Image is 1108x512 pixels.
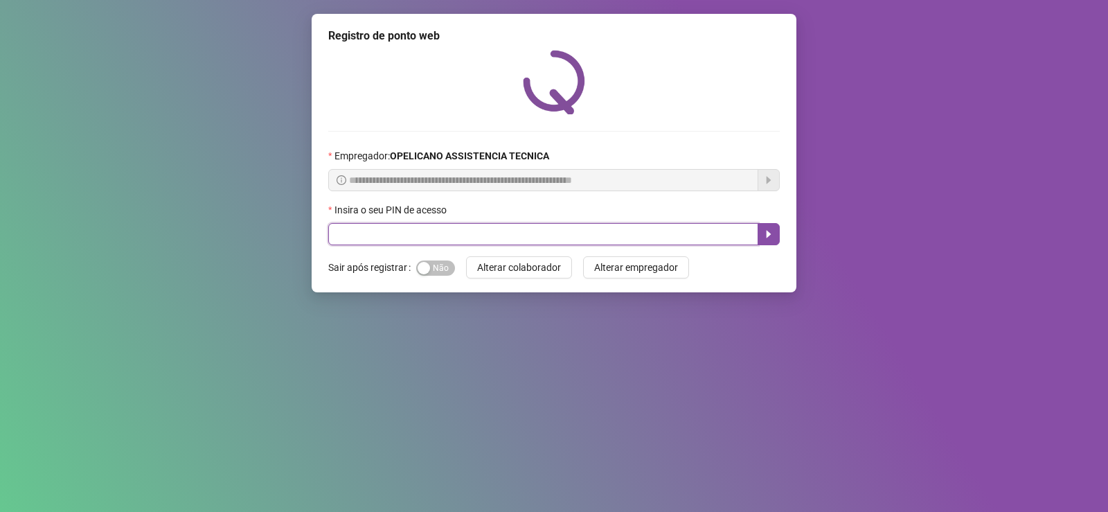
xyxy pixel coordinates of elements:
div: Registro de ponto web [328,28,780,44]
span: caret-right [763,229,774,240]
label: Sair após registrar [328,256,416,279]
strong: OPELICANO ASSISTENCIA TECNICA [390,150,549,161]
label: Insira o seu PIN de acesso [328,202,456,218]
button: Alterar colaborador [466,256,572,279]
span: Alterar empregador [594,260,678,275]
button: Alterar empregador [583,256,689,279]
span: Empregador : [334,148,549,164]
span: Alterar colaborador [477,260,561,275]
img: QRPoint [523,50,585,114]
span: info-circle [337,175,346,185]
